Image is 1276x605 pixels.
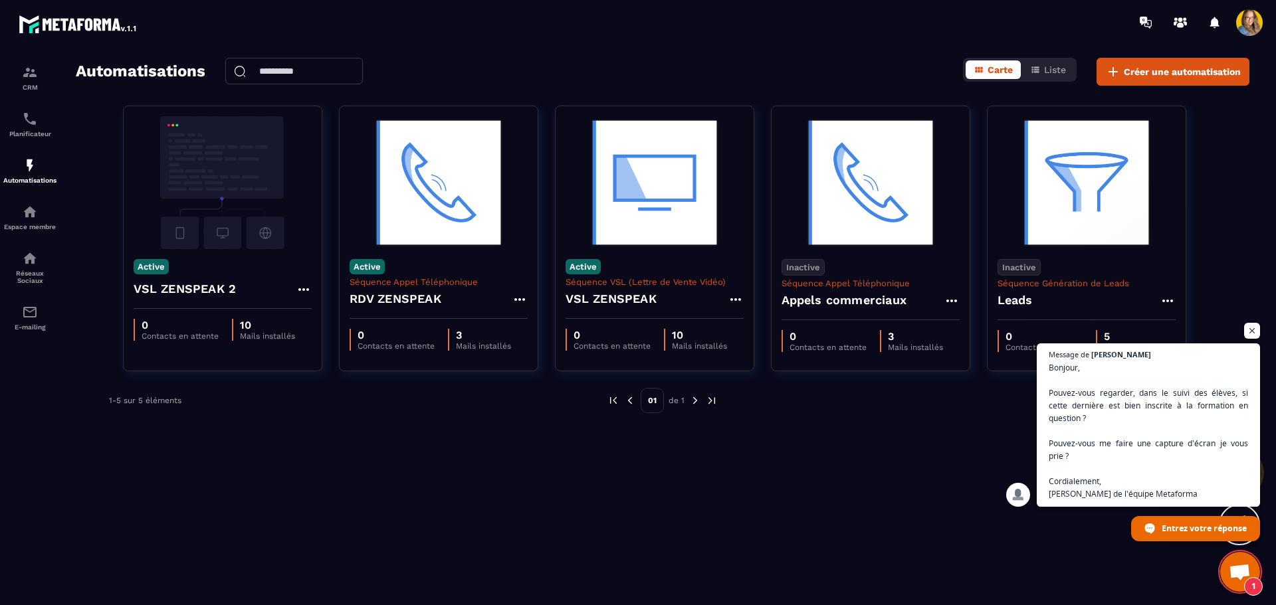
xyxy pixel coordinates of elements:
img: next [706,394,718,406]
p: 5 [1104,330,1159,343]
p: 10 [672,329,727,341]
button: Liste [1022,60,1074,79]
p: Mails installés [456,341,511,351]
p: Inactive [998,259,1041,276]
span: Bonjour, Pouvez-vous regarder, dans le suivi des élèves, si cette dernière est bien inscrite à la... [1049,361,1248,500]
p: Contacts en attente [790,343,867,352]
p: Mails installés [240,331,295,341]
a: emailemailE-mailing [3,294,56,341]
p: 0 [358,329,435,341]
img: prev [624,394,636,406]
button: Créer une automatisation [1097,58,1249,86]
p: Active [350,259,385,274]
p: Automatisations [3,177,56,184]
img: automation-background [350,116,528,249]
img: automation-background [998,116,1176,249]
p: Espace membre [3,223,56,230]
p: 01 [641,388,664,413]
p: 3 [888,330,943,343]
span: Carte [988,64,1013,75]
span: [PERSON_NAME] [1091,351,1151,358]
p: E-mailing [3,323,56,331]
h4: Appels commerciaux [782,291,907,309]
p: Contacts en attente [358,341,435,351]
p: de 1 [669,395,685,406]
img: scheduler [22,111,38,127]
img: logo [19,12,138,36]
p: 0 [1006,330,1083,343]
p: Contacts en attente [1006,343,1083,352]
p: Contacts en attente [574,341,651,351]
img: next [689,394,701,406]
p: Mails installés [888,343,943,352]
p: 0 [790,330,867,343]
p: Réseaux Sociaux [3,270,56,284]
p: Active [134,259,169,274]
p: Séquence Génération de Leads [998,278,1176,288]
img: automation-background [134,116,312,249]
p: Séquence VSL (Lettre de Vente Vidéo) [566,277,744,287]
h2: Automatisations [76,58,205,86]
p: CRM [3,84,56,91]
span: 1 [1244,577,1263,596]
p: 0 [574,329,651,341]
a: social-networksocial-networkRéseaux Sociaux [3,240,56,294]
p: Séquence Appel Téléphonique [350,277,528,287]
p: Contacts en attente [142,331,219,341]
span: Entrez votre réponse [1162,517,1247,540]
a: schedulerschedulerPlanificateur [3,101,56,147]
p: 1-5 sur 5 éléments [109,396,181,405]
p: 3 [456,329,511,341]
img: prev [607,394,619,406]
img: automations [22,157,38,173]
p: Active [566,259,601,274]
p: 0 [142,319,219,331]
img: email [22,304,38,320]
a: automationsautomationsEspace membre [3,194,56,240]
p: Séquence Appel Téléphonique [782,278,960,288]
h4: RDV ZENSPEAK [350,290,441,308]
p: Mails installés [1104,343,1159,352]
a: automationsautomationsAutomatisations [3,147,56,194]
p: Planificateur [3,130,56,137]
p: Mails installés [672,341,727,351]
img: automation-background [782,116,960,249]
span: Créer une automatisation [1124,65,1241,78]
span: Liste [1044,64,1066,75]
img: automations [22,204,38,220]
button: Carte [966,60,1021,79]
span: Message de [1049,351,1089,358]
h4: Leads [998,291,1033,309]
a: formationformationCRM [3,54,56,101]
h4: VSL ZENSPEAK 2 [134,280,237,298]
p: 10 [240,319,295,331]
h4: VSL ZENSPEAK [566,290,657,308]
img: formation [22,64,38,80]
img: social-network [22,250,38,266]
img: automation-background [566,116,744,249]
div: Ouvrir le chat [1220,552,1260,592]
p: Inactive [782,259,825,276]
